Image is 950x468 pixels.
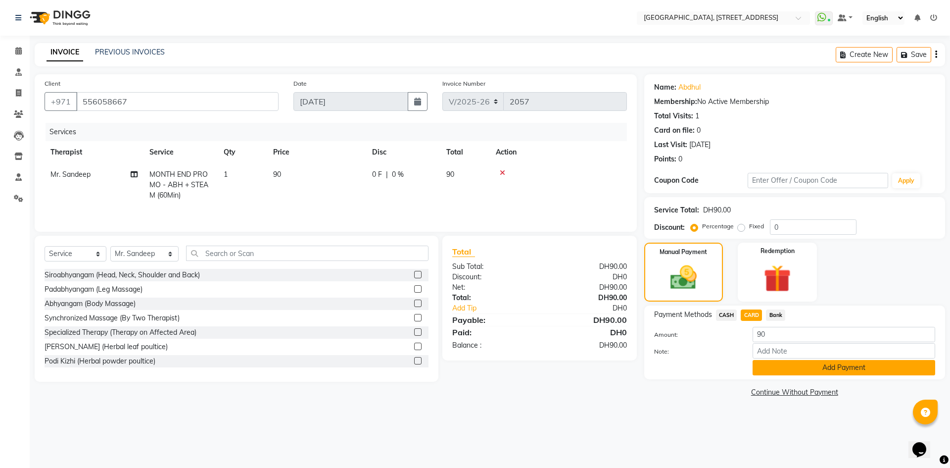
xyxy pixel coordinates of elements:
span: 90 [273,170,281,179]
input: Search or Scan [186,246,429,261]
a: INVOICE [47,44,83,61]
div: DH90.00 [539,261,634,272]
th: Therapist [45,141,143,163]
div: Card on file: [654,125,695,136]
div: Synchronized Massage (By Two Therapist) [45,313,180,323]
div: DH0 [555,303,634,313]
span: MONTH END PROMO - ABH + STEAM (60Min) [149,170,208,200]
input: Search by Name/Mobile/Email/Code [76,92,279,111]
div: Abhyangam (Body Massage) [45,299,136,309]
a: PREVIOUS INVOICES [95,48,165,56]
th: Disc [366,141,440,163]
label: Client [45,79,60,88]
label: Note: [647,347,745,356]
div: Discount: [445,272,539,282]
div: DH90.00 [539,282,634,293]
iframe: chat widget [908,428,940,458]
div: DH90.00 [539,340,634,351]
div: DH90.00 [539,293,634,303]
button: Save [897,47,931,62]
span: Bank [766,310,785,321]
div: Name: [654,82,676,93]
span: Mr. Sandeep [50,170,91,179]
a: Continue Without Payment [646,387,943,398]
div: DH0 [539,326,634,338]
div: No Active Membership [654,97,935,107]
label: Manual Payment [660,248,707,257]
div: Service Total: [654,205,699,215]
th: Price [267,141,366,163]
button: Apply [892,173,920,188]
div: DH0 [539,272,634,282]
label: Fixed [749,222,764,231]
span: 0 % [392,169,404,180]
img: logo [25,4,93,32]
div: Siroabhyangam (Head, Neck, Shoulder and Back) [45,270,200,280]
div: Last Visit: [654,140,687,150]
img: _gift.svg [755,261,800,296]
div: Total Visits: [654,111,693,121]
label: Percentage [702,222,734,231]
span: | [386,169,388,180]
div: Sub Total: [445,261,539,272]
span: 90 [446,170,454,179]
div: [PERSON_NAME] (Herbal leaf poultice) [45,342,168,352]
span: Payment Methods [654,310,712,320]
div: Net: [445,282,539,293]
div: Discount: [654,222,685,233]
button: Create New [836,47,893,62]
div: Coupon Code [654,175,748,186]
div: Points: [654,154,676,164]
label: Redemption [760,247,795,256]
div: DH90.00 [703,205,731,215]
th: Qty [218,141,267,163]
th: Total [440,141,490,163]
span: 1 [224,170,228,179]
div: 1 [695,111,699,121]
div: Specialized Therapy (Therapy on Affected Area) [45,327,196,338]
th: Action [490,141,627,163]
button: Add Payment [753,360,935,375]
span: CASH [716,310,737,321]
span: 0 F [372,169,382,180]
div: Podi Kizhi (Herbal powder poultice) [45,356,155,366]
div: Padabhyangam (Leg Massage) [45,284,142,295]
button: +971 [45,92,77,111]
a: Abdhul [678,82,701,93]
span: Total [452,247,475,257]
div: 0 [678,154,682,164]
div: Total: [445,293,539,303]
div: [DATE] [689,140,711,150]
span: CARD [741,310,762,321]
input: Enter Offer / Coupon Code [748,173,888,188]
label: Amount: [647,330,745,339]
img: _cash.svg [662,262,705,293]
div: 0 [697,125,701,136]
label: Date [293,79,307,88]
div: Paid: [445,326,539,338]
div: Balance : [445,340,539,351]
input: Amount [753,327,935,342]
a: Add Tip [445,303,555,313]
th: Service [143,141,218,163]
input: Add Note [753,343,935,359]
label: Invoice Number [442,79,485,88]
div: Payable: [445,314,539,326]
div: Services [46,123,634,141]
div: Membership: [654,97,697,107]
div: DH90.00 [539,314,634,326]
